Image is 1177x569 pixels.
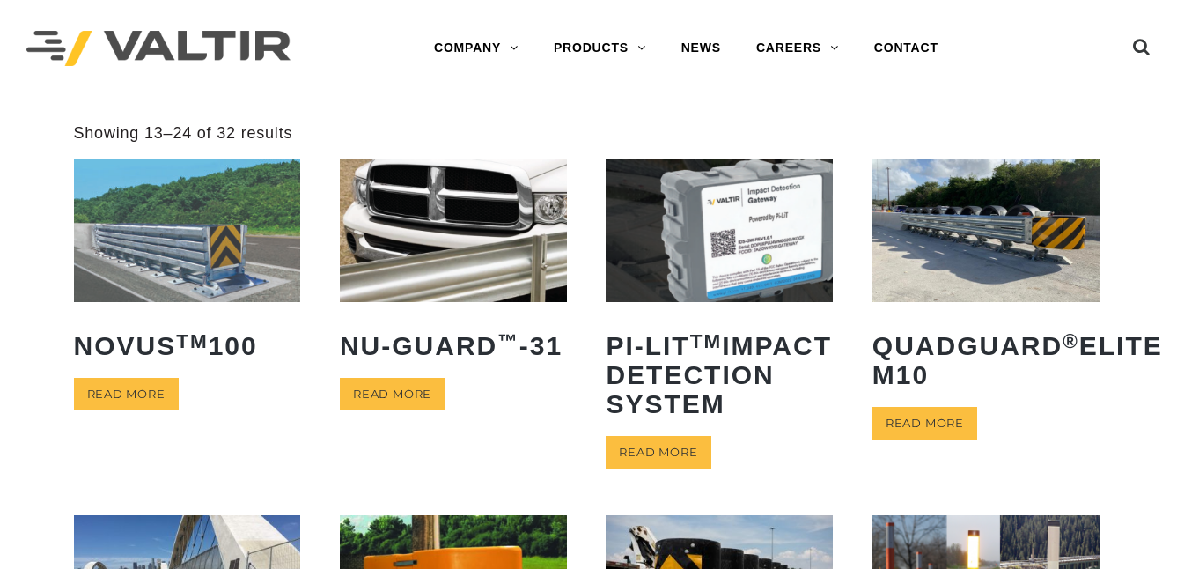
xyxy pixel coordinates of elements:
[739,31,857,66] a: CAREERS
[74,318,301,373] h2: NOVUS 100
[416,31,536,66] a: COMPANY
[857,31,956,66] a: CONTACT
[606,436,710,469] a: Read more about “PI-LITTM Impact Detection System”
[176,330,209,352] sup: TM
[26,31,291,67] img: Valtir
[74,123,293,144] p: Showing 13–24 of 32 results
[690,330,723,352] sup: TM
[536,31,664,66] a: PRODUCTS
[606,159,833,431] a: PI-LITTMImpact Detection System
[606,318,833,432] h2: PI-LIT Impact Detection System
[74,159,301,373] a: NOVUSTM100
[497,330,519,352] sup: ™
[664,31,739,66] a: NEWS
[1063,330,1079,352] sup: ®
[340,378,445,410] a: Read more about “NU-GUARD™-31”
[872,318,1100,403] h2: QuadGuard Elite M10
[74,378,179,410] a: Read more about “NOVUSTM 100”
[872,407,977,440] a: Read more about “QuadGuard® Elite M10”
[340,318,567,373] h2: NU-GUARD -31
[872,159,1100,402] a: QuadGuard®Elite M10
[340,159,567,373] a: NU-GUARD™-31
